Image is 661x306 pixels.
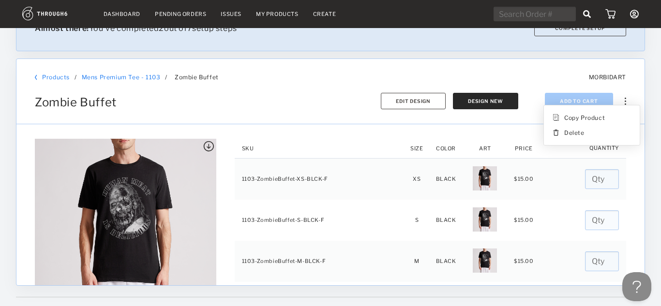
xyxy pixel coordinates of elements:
a: Issues [221,11,241,17]
b: Almost there! [35,24,89,33]
td: BLACK [428,158,464,200]
input: Search Order # [494,7,576,21]
input: Qty [585,210,619,230]
a: Pending Orders [155,11,206,17]
input: Qty [585,169,619,189]
a: Dashboard [104,11,140,17]
a: Products [42,73,70,81]
th: Color [428,139,464,158]
td: XS [406,158,428,200]
span: MORBIDART [589,73,626,81]
img: meatball_vertical.0c7b41df.svg [625,98,626,105]
th: Size [406,139,428,158]
img: icon_delete_bw.a51fc19f.svg [553,129,559,136]
img: icon_cart.dab5cea1.svg [605,9,616,19]
span: You've completed 2 out of 7 setup steps [35,24,237,33]
img: back_bracket.f28aa67b.svg [35,74,37,80]
img: 110955_Thumb_2972a6f4e6404759addbdc58e5e52b07-10955-.png [473,166,497,190]
button: Edit Design [381,93,446,109]
a: My Products [256,11,299,17]
a: Create [313,11,336,17]
button: Complete Setup [534,20,626,36]
td: M [406,241,428,282]
input: Qty [585,251,619,271]
button: Add To Cart [545,93,613,109]
span: Edit Design [396,98,431,104]
a: Delete [549,125,635,140]
th: Price [506,139,541,158]
div: / [75,73,77,81]
iframe: Toggle Customer Support [622,272,651,301]
button: Design New [453,93,518,109]
span: / [165,73,167,81]
td: 1103-ZombieBuffet-M-BLCK-F [235,241,406,282]
span: Zombie Buffet [35,95,117,109]
img: icon-copy.de39048c.svg [553,114,559,121]
span: $ 15.00 [514,258,534,264]
img: icon_button_download.25f86ee2.svg [203,141,214,152]
td: S [406,200,428,241]
span: $ 15.00 [514,175,534,182]
td: BLACK [428,241,464,282]
th: SKU [235,139,406,158]
img: logo.1c10ca64.svg [22,7,89,20]
img: 110955_Thumb_2972a6f4e6404759addbdc58e5e52b07-10955-.png [473,207,497,232]
td: 1103-ZombieBuffet-XS-BLCK-F [235,158,406,200]
a: Mens Premium Tee - 1103 [82,73,161,81]
td: 1103-ZombieBuffet-S-BLCK-F [235,200,406,241]
div: Delete [564,129,585,136]
div: Copy Product [564,114,605,121]
th: Art [464,139,506,158]
th: Quantity [582,139,626,147]
span: Zombie Buffet [175,73,219,81]
span: $ 15.00 [514,217,534,223]
img: 110955_Thumb_2972a6f4e6404759addbdc58e5e52b07-10955-.png [473,248,497,273]
td: BLACK [428,200,464,241]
